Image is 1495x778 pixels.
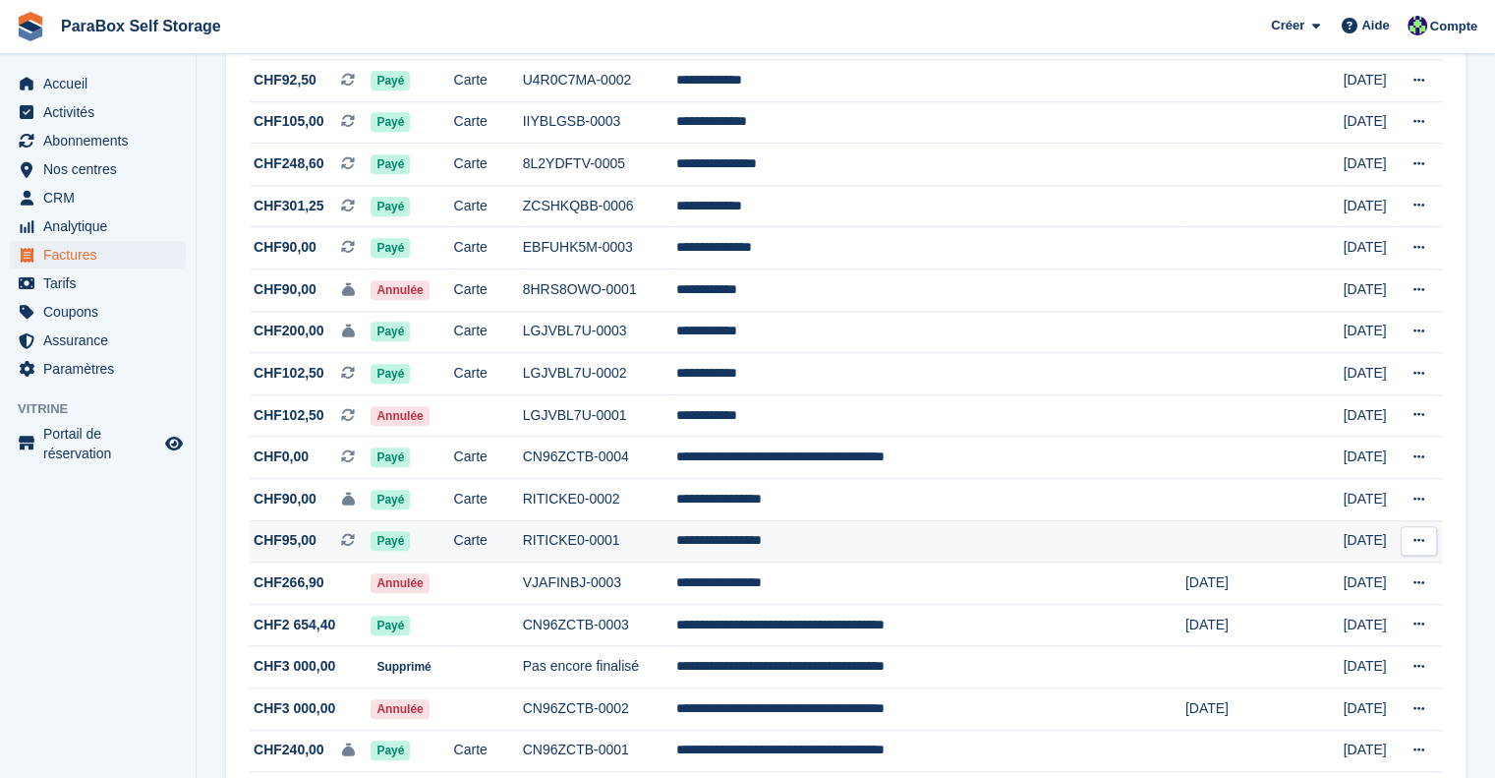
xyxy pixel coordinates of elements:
a: ParaBox Self Storage [53,10,229,42]
span: CHF266,90 [254,572,324,593]
span: Annulée [371,280,429,300]
td: [DATE] [1344,269,1395,312]
span: Payé [371,238,410,258]
span: CHF240,00 [254,740,324,760]
td: LGJVBL7U-0001 [523,394,676,437]
span: Vitrine [18,399,196,419]
span: Payé [371,112,410,132]
td: [DATE] [1344,353,1395,395]
a: menu [10,424,186,463]
span: CHF301,25 [254,196,324,216]
span: CHF105,00 [254,111,324,132]
td: [DATE] [1344,101,1395,144]
span: Compte [1430,17,1477,36]
span: CHF90,00 [254,279,316,300]
td: Carte [454,437,523,479]
span: Nos centres [43,155,161,183]
span: Annulée [371,573,429,593]
span: Payé [371,197,410,216]
span: Payé [371,448,410,467]
td: Carte [454,227,523,269]
span: CHF92,50 [254,70,316,90]
span: Accueil [43,70,161,97]
td: [DATE] [1185,688,1344,731]
span: CHF90,00 [254,489,316,509]
td: Carte [454,185,523,227]
td: U4R0C7MA-0002 [523,60,676,102]
td: Carte [454,60,523,102]
span: CHF200,00 [254,321,324,341]
span: Payé [371,741,410,760]
td: CN96ZCTB-0003 [523,604,676,646]
td: Carte [454,353,523,395]
span: Payé [371,154,410,174]
span: Payé [371,322,410,341]
td: [DATE] [1344,437,1395,479]
span: Payé [371,531,410,551]
td: Carte [454,520,523,563]
span: Factures [43,241,161,269]
td: Carte [454,101,523,144]
td: [DATE] [1344,185,1395,227]
span: CHF3 000,00 [254,656,335,677]
span: Coupons [43,298,161,326]
img: stora-icon-8386f47178a22dfd0bd8f6a31ec36ba5ce8667c1dd55bd0f319d3a0aa187defe.svg [16,12,45,41]
td: [DATE] [1344,646,1395,688]
td: 8L2YDFTV-0005 [523,144,676,186]
td: [DATE] [1185,604,1344,646]
span: CHF2 654,40 [254,615,335,635]
span: CHF95,00 [254,530,316,551]
span: CHF248,60 [254,153,324,174]
span: Payé [371,616,410,635]
td: LGJVBL7U-0002 [523,353,676,395]
a: menu [10,127,186,154]
a: menu [10,269,186,297]
td: CN96ZCTB-0001 [523,730,676,772]
td: 8HRS8OWO-0001 [523,269,676,312]
td: EBFUHK5M-0003 [523,227,676,269]
td: VJAFINBJ-0003 [523,563,676,605]
a: menu [10,212,186,240]
span: Supprimé [371,657,436,677]
a: menu [10,155,186,183]
td: [DATE] [1344,227,1395,269]
td: Carte [454,269,523,312]
td: IIYBLGSB-0003 [523,101,676,144]
td: [DATE] [1344,479,1395,521]
span: Annulée [371,699,429,719]
span: Activités [43,98,161,126]
span: CHF90,00 [254,237,316,258]
td: Pas encore finalisé [523,646,676,688]
td: [DATE] [1344,563,1395,605]
td: CN96ZCTB-0004 [523,437,676,479]
td: [DATE] [1344,520,1395,563]
td: CN96ZCTB-0002 [523,688,676,731]
td: [DATE] [1185,563,1344,605]
span: Paramètres [43,355,161,383]
span: Payé [371,490,410,509]
span: Analytique [43,212,161,240]
span: CHF0,00 [254,447,309,467]
td: Carte [454,144,523,186]
span: Tarifs [43,269,161,297]
td: RITICKE0-0001 [523,520,676,563]
span: Abonnements [43,127,161,154]
td: [DATE] [1344,604,1395,646]
span: CHF102,50 [254,405,324,426]
td: [DATE] [1344,688,1395,731]
td: Carte [454,730,523,772]
span: CRM [43,184,161,211]
td: [DATE] [1344,144,1395,186]
a: menu [10,184,186,211]
td: LGJVBL7U-0003 [523,311,676,353]
span: CHF3 000,00 [254,698,335,719]
td: [DATE] [1344,60,1395,102]
span: CHF102,50 [254,363,324,384]
span: Créer [1271,16,1304,35]
span: Assurance [43,327,161,354]
img: Tess Bédat [1408,16,1427,35]
td: [DATE] [1344,730,1395,772]
a: menu [10,298,186,326]
span: Aide [1361,16,1389,35]
span: Payé [371,364,410,384]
